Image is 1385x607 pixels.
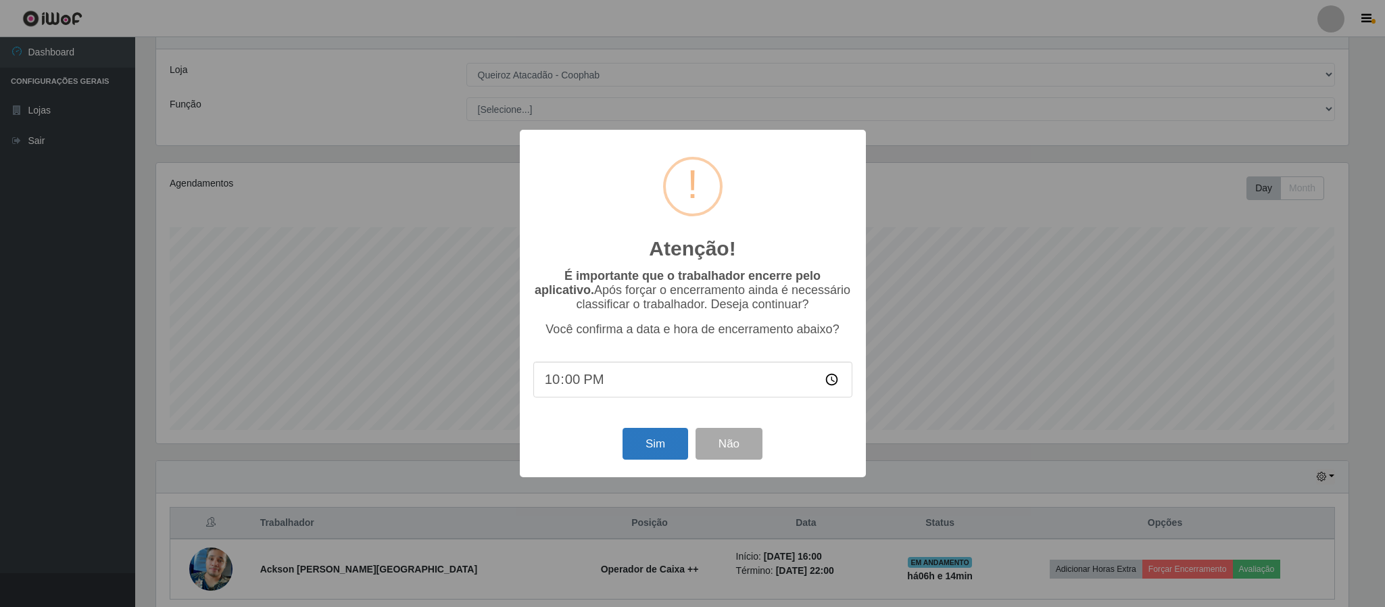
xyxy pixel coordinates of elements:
p: Após forçar o encerramento ainda é necessário classificar o trabalhador. Deseja continuar? [533,269,852,312]
button: Sim [623,428,688,460]
h2: Atenção! [649,237,735,261]
button: Não [696,428,762,460]
p: Você confirma a data e hora de encerramento abaixo? [533,322,852,337]
b: É importante que o trabalhador encerre pelo aplicativo. [535,269,821,297]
